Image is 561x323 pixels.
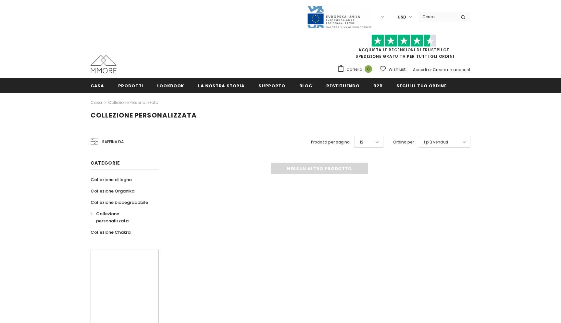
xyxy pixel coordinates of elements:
span: B2B [373,83,382,89]
span: Restituendo [326,83,359,89]
span: Collezione biodegradabile [91,199,148,205]
span: Categorie [91,160,120,166]
span: supporto [258,83,285,89]
span: USD [398,14,406,20]
span: Collezione Organika [91,188,134,194]
a: Javni Razpis [307,14,372,19]
span: Wish List [389,66,405,73]
span: 0 [365,65,372,73]
input: Search Site [418,12,456,21]
a: Collezione Organika [91,185,134,197]
span: Carrello [346,66,362,73]
a: Carrello 0 [337,65,375,74]
img: Javni Razpis [307,5,372,29]
span: Blog [299,83,313,89]
span: or [428,67,432,72]
a: B2B [373,78,382,93]
img: Fidati di Pilot Stars [371,34,436,47]
span: Raffina da [102,138,124,145]
a: Segui il tuo ordine [396,78,446,93]
label: Prodotti per pagina [311,139,350,145]
a: Acquista le recensioni di TrustPilot [358,47,449,53]
span: Collezione Chakra [91,229,131,235]
label: Ordina per [393,139,414,145]
a: Accedi [413,67,427,72]
span: SPEDIZIONE GRATUITA PER TUTTI GLI ORDINI [337,37,470,59]
a: La nostra storia [198,78,244,93]
a: Collezione personalizzata [91,208,152,227]
a: Creare un account [433,67,470,72]
span: Segui il tuo ordine [396,83,446,89]
img: Casi MMORE [91,55,117,73]
span: Lookbook [157,83,184,89]
span: Casa [91,83,104,89]
a: Prodotti [118,78,143,93]
a: supporto [258,78,285,93]
span: 12 [360,139,363,145]
span: Collezione di legno [91,177,132,183]
span: I più venduti [424,139,448,145]
a: Restituendo [326,78,359,93]
a: Collezione di legno [91,174,132,185]
a: Casa [91,99,102,106]
span: Collezione personalizzata [91,111,197,120]
a: Casa [91,78,104,93]
span: Collezione personalizzata [96,211,129,224]
a: Collezione biodegradabile [91,197,148,208]
a: Lookbook [157,78,184,93]
a: Wish List [380,64,405,75]
span: Prodotti [118,83,143,89]
a: Blog [299,78,313,93]
a: Collezione personalizzata [108,100,158,105]
span: La nostra storia [198,83,244,89]
a: Collezione Chakra [91,227,131,238]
